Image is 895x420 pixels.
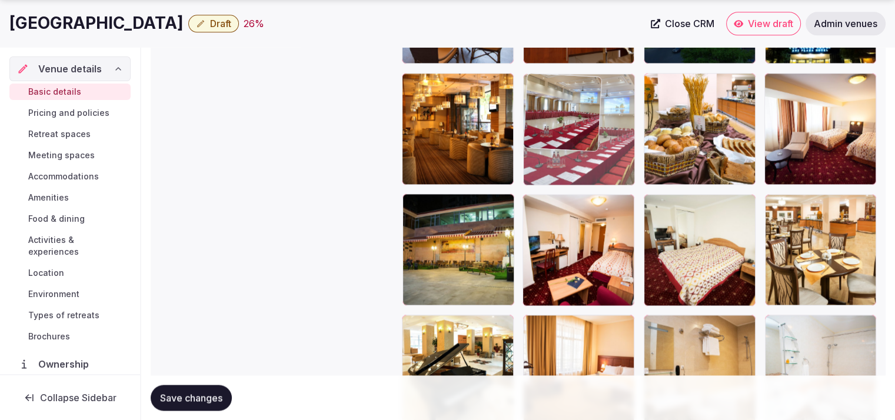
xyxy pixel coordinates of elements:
[9,307,131,324] a: Types of retreats
[28,288,79,300] span: Environment
[9,211,131,227] a: Food & dining
[524,74,601,151] img: Ani_Conference_Hall_P.jpg
[160,392,222,404] span: Save changes
[28,267,64,279] span: Location
[40,392,117,404] span: Collapse Sidebar
[402,194,514,305] div: Facade25062018_P.jpg
[9,328,131,345] a: Brochures
[748,18,793,29] span: View draft
[523,74,635,185] div: Ani_Conference_Hall_P.jpg
[9,265,131,281] a: Location
[151,385,232,411] button: Save changes
[644,194,755,306] div: Double2_18062018_P.jpg
[9,12,184,35] h1: [GEOGRAPHIC_DATA]
[9,189,131,206] a: Amenities
[188,15,239,32] button: Draft
[28,213,85,225] span: Food & dining
[764,73,876,185] div: Twin_18062018_P.jpg
[9,385,131,411] button: Collapse Sidebar
[523,194,634,306] div: Single_19062018_P.jpg
[665,18,714,29] span: Close CRM
[9,126,131,142] a: Retreat spaces
[644,12,721,35] a: Close CRM
[726,12,801,35] a: View draft
[28,128,91,140] span: Retreat spaces
[814,18,877,29] span: Admin venues
[244,16,264,31] button: 26%
[28,234,126,258] span: Activities & experiences
[28,192,69,204] span: Amenities
[765,194,877,306] div: Breakfast_Room_P.jpg
[9,168,131,185] a: Accommodations
[644,73,755,185] div: BKF_19062018_P.jpg
[28,149,95,161] span: Meeting spaces
[9,105,131,121] a: Pricing and policies
[38,357,94,371] span: Ownership
[28,331,70,342] span: Brochures
[38,62,102,76] span: Venue details
[9,232,131,260] a: Activities & experiences
[28,309,99,321] span: Types of retreats
[28,86,81,98] span: Basic details
[402,73,514,185] div: 1B4F1239_P.jpg
[244,16,264,31] div: 26 %
[210,18,231,29] span: Draft
[9,286,131,302] a: Environment
[9,84,131,100] a: Basic details
[9,147,131,164] a: Meeting spaces
[28,171,99,182] span: Accommodations
[806,12,886,35] a: Admin venues
[28,107,109,119] span: Pricing and policies
[9,352,131,376] a: Ownership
